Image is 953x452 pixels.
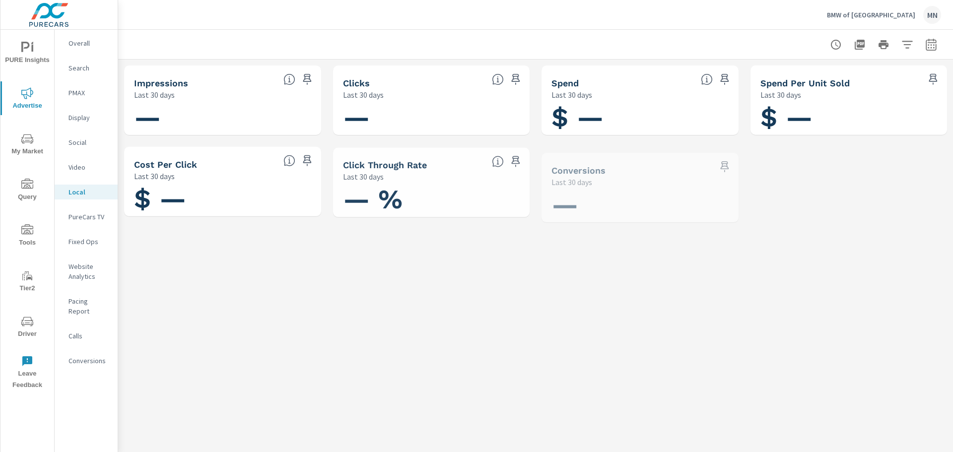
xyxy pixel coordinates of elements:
p: Search [68,63,110,73]
div: Local [55,185,118,199]
button: "Export Report to PDF" [850,35,870,55]
p: Last 30 days [343,89,384,101]
span: Leave Feedback [3,355,51,391]
p: Last 30 days [760,89,801,101]
button: Select Date Range [921,35,941,55]
span: Tier2 [3,270,51,294]
div: Calls [55,328,118,343]
h5: Cost Per Click [134,159,197,170]
div: Conversions [55,353,118,368]
div: nav menu [0,30,54,395]
span: Query [3,179,51,203]
span: Advertise [3,87,51,112]
div: PMAX [55,85,118,100]
p: Conversions [68,356,110,366]
h1: $ — [760,101,938,134]
div: Website Analytics [55,259,118,284]
p: Video [68,162,110,172]
h1: — [551,188,729,222]
span: PURE Insights [3,42,51,66]
p: BMW of [GEOGRAPHIC_DATA] [827,10,915,19]
span: Save this to your personalized report [717,71,733,87]
button: Print Report [874,35,893,55]
span: Save this to your personalized report [299,153,315,169]
p: Local [68,187,110,197]
h5: Spend Per Unit Sold [760,78,850,88]
p: Website Analytics [68,261,110,281]
h1: $ — [551,101,729,134]
div: Overall [55,36,118,51]
p: Overall [68,38,110,48]
span: My Market [3,133,51,157]
button: Apply Filters [897,35,917,55]
div: MN [923,6,941,24]
p: Last 30 days [134,170,175,182]
span: Save this to your personalized report [925,71,941,87]
p: Last 30 days [551,89,592,101]
span: Save this to your personalized report [508,71,524,87]
div: Search [55,61,118,75]
span: Driver [3,316,51,340]
h5: Clicks [343,78,370,88]
p: Last 30 days [134,89,175,101]
p: Pacing Report [68,296,110,316]
p: Last 30 days [551,176,592,188]
span: The number of times an ad was clicked by a consumer. [Source: This data is provided by the Local ... [492,73,504,85]
div: Social [55,135,118,150]
div: Display [55,110,118,125]
p: PMAX [68,88,110,98]
div: Fixed Ops [55,234,118,249]
h5: Spend [551,78,579,88]
p: Fixed Ops [68,237,110,247]
p: Calls [68,331,110,341]
h5: Impressions [134,78,188,88]
span: Tools [3,224,51,249]
h1: — [343,101,520,134]
span: Average cost of each click. The calculation for this metric is: "Spend/Clicks". For example, if y... [283,155,295,167]
h5: Conversions [551,165,606,176]
p: Display [68,113,110,123]
span: The number of times an ad was shown on your behalf. [Source: This data is provided by the Local a... [283,73,295,85]
h5: Click Through Rate [343,160,427,170]
h1: $ — [134,182,311,216]
div: PureCars TV [55,209,118,224]
span: Save this to your personalized report [299,71,315,87]
div: Video [55,160,118,175]
p: PureCars TV [68,212,110,222]
span: Percentage of users who viewed your campaigns who clicked through to your website. For example, i... [492,155,504,167]
p: Last 30 days [343,171,384,183]
div: Pacing Report [55,294,118,319]
h1: — % [343,183,520,216]
h1: — [134,101,311,134]
span: Save this to your personalized report [717,159,733,175]
span: Save this to your personalized report [508,153,524,169]
p: Social [68,137,110,147]
span: The amount of money spent on advertising during the period. [Source: This data is provided by the... [701,73,713,85]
